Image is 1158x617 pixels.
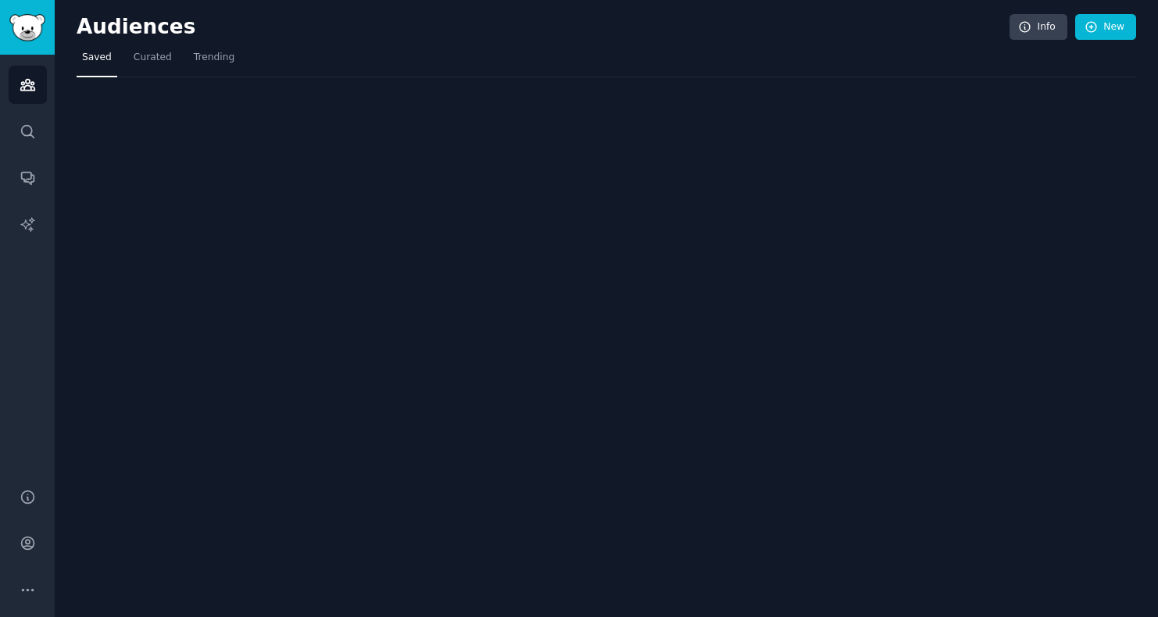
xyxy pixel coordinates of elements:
h2: Audiences [77,15,1010,40]
a: Curated [128,45,177,77]
span: Trending [194,51,234,65]
a: Saved [77,45,117,77]
a: New [1075,14,1136,41]
img: GummySearch logo [9,14,45,41]
span: Saved [82,51,112,65]
a: Info [1010,14,1067,41]
span: Curated [134,51,172,65]
a: Trending [188,45,240,77]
